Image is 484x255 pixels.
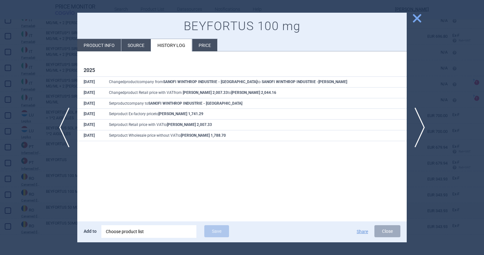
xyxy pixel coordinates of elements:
span: Set product company to [109,101,242,106]
span: Set product Wholesale price without VAT to [109,133,226,138]
li: History log [151,39,192,51]
th: [DATE] [77,76,103,87]
strong: SANOFI WINTHROP INDUSTRIE -[PERSON_NAME] [262,80,347,84]
strong: [PERSON_NAME] 2,007.33 [167,122,212,127]
th: [DATE] [77,98,103,109]
strong: [PERSON_NAME] 1,788.70 [181,133,226,138]
div: Choose product list [106,225,192,238]
h1: BEYFORTUS 100 mg [84,19,400,34]
li: Product info [77,39,121,51]
div: Choose product list [101,225,196,238]
span: Changed product company from to [109,80,347,84]
th: [DATE] [77,130,103,141]
strong: [PERSON_NAME] 2,044.16 [231,90,276,95]
button: Save [204,225,229,237]
strong: SANOFI WINTHROP INDUSTRIE - [GEOGRAPHIC_DATA] [163,80,257,84]
strong: [PERSON_NAME] 1,741.29 [158,112,203,116]
h1: 2025 [84,67,400,73]
p: Add to [84,225,97,237]
span: Set product Ex-factory price to [109,112,203,116]
strong: [PERSON_NAME] 2,007.33 [183,90,228,95]
span: Set product Retail price with VAT to [109,122,212,127]
th: [DATE] [77,109,103,120]
li: Price [192,39,217,51]
th: [DATE] [77,120,103,130]
span: Changed product Retail price with VAT from to [109,90,276,95]
button: Close [374,225,400,237]
li: Source [121,39,151,51]
button: Share [357,229,368,234]
th: [DATE] [77,87,103,98]
strong: SANOFI WINTHROP INDUSTRIE - [GEOGRAPHIC_DATA] [148,101,242,106]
